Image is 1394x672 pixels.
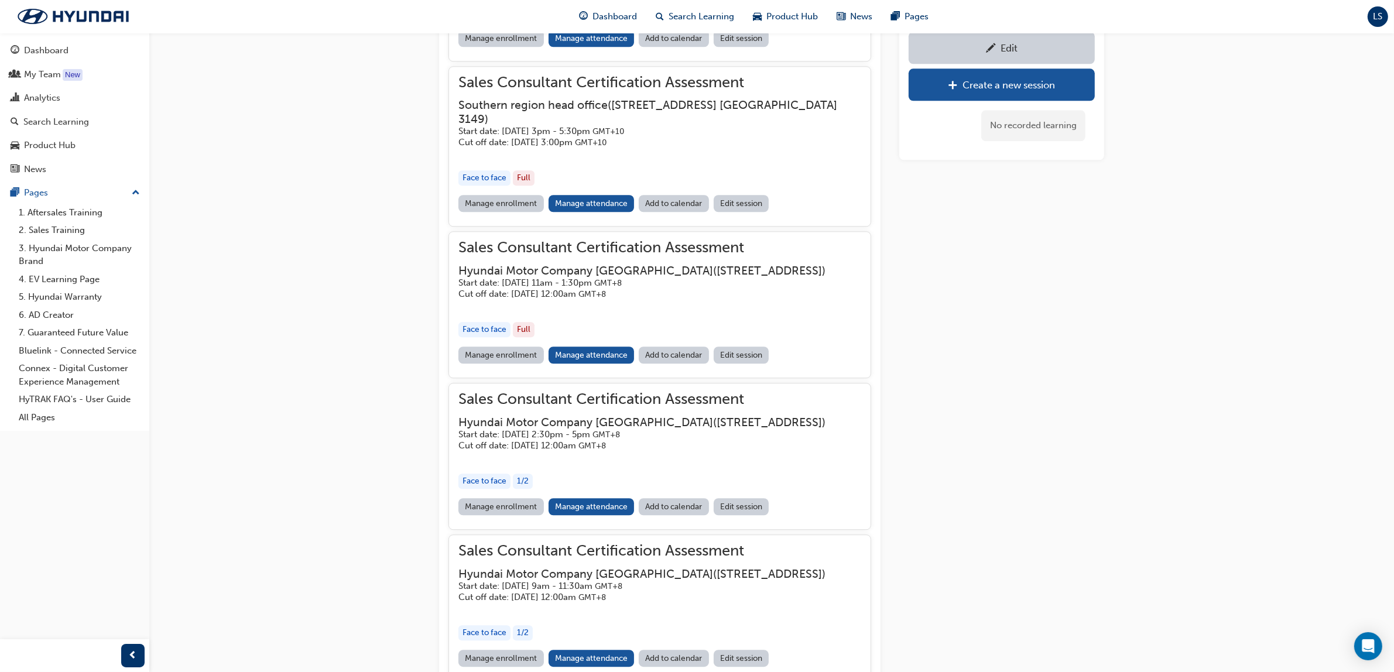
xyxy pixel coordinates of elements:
a: Connex - Digital Customer Experience Management [14,359,145,390]
h5: Cut off date: [DATE] 12:00am [458,440,826,451]
h3: Hyundai Motor Company [GEOGRAPHIC_DATA] ( [STREET_ADDRESS] ) [458,567,826,581]
span: chart-icon [11,93,19,104]
div: Create a new session [963,79,1056,91]
span: guage-icon [580,9,588,24]
div: Open Intercom Messenger [1354,632,1382,660]
a: 2. Sales Training [14,221,145,239]
a: 1. Aftersales Training [14,204,145,222]
div: Edit [1001,42,1018,54]
span: car-icon [753,9,762,24]
div: Face to face [458,474,511,489]
a: 7. Guaranteed Future Value [14,324,145,342]
span: Australian Western Standard Time GMT+8 [578,289,606,299]
span: Australian Western Standard Time GMT+8 [578,592,606,602]
a: Manage enrollment [458,30,544,47]
button: Sales Consultant Certification AssessmentSouthern region head office([STREET_ADDRESS] [GEOGRAPHIC... [458,76,861,217]
h5: Start date: [DATE] 2:30pm - 5pm [458,429,826,440]
span: Australian Western Standard Time GMT+8 [592,430,620,440]
a: Add to calendar [639,650,709,667]
a: Manage enrollment [458,347,544,364]
span: Search Learning [669,10,735,23]
div: Full [513,322,535,338]
button: Sales Consultant Certification AssessmentHyundai Motor Company [GEOGRAPHIC_DATA]([STREET_ADDRESS]... [458,241,861,368]
span: pencil-icon [986,43,996,55]
a: Add to calendar [639,30,709,47]
h3: Hyundai Motor Company [GEOGRAPHIC_DATA] ( [STREET_ADDRESS] ) [458,264,826,277]
button: LS [1368,6,1388,27]
div: Product Hub [24,139,76,152]
a: Edit session [714,347,769,364]
div: News [24,163,46,176]
a: Add to calendar [639,347,709,364]
h5: Cut off date: [DATE] 3:00pm [458,137,842,148]
a: Edit [909,32,1095,64]
button: Pages [5,182,145,204]
a: News [5,159,145,180]
a: Edit session [714,30,769,47]
div: Face to face [458,322,511,338]
span: News [851,10,873,23]
span: news-icon [11,164,19,175]
span: Sales Consultant Certification Assessment [458,544,844,558]
a: Bluelink - Connected Service [14,342,145,360]
a: Edit session [714,498,769,515]
a: Edit session [714,195,769,212]
a: 6. AD Creator [14,306,145,324]
span: up-icon [132,186,140,201]
a: HyTRAK FAQ's - User Guide [14,390,145,409]
h5: Cut off date: [DATE] 12:00am [458,592,826,603]
span: pages-icon [11,188,19,198]
a: Add to calendar [639,498,709,515]
span: Product Hub [767,10,818,23]
span: search-icon [11,117,19,128]
a: Edit session [714,650,769,667]
div: Full [513,170,535,186]
span: Pages [905,10,929,23]
span: Sales Consultant Certification Assessment [458,76,861,90]
h5: Cut off date: [DATE] 12:00am [458,289,826,300]
span: people-icon [11,70,19,80]
a: Manage attendance [549,498,635,515]
span: Sales Consultant Certification Assessment [458,393,844,406]
span: Australian Western Standard Time GMT+8 [595,581,622,591]
a: Manage attendance [549,195,635,212]
span: guage-icon [11,46,19,56]
h3: Hyundai Motor Company [GEOGRAPHIC_DATA] ( [STREET_ADDRESS] ) [458,416,826,429]
a: 5. Hyundai Warranty [14,288,145,306]
img: Trak [6,4,141,29]
div: My Team [24,68,61,81]
a: guage-iconDashboard [570,5,647,29]
div: 1 / 2 [513,625,533,641]
a: car-iconProduct Hub [744,5,828,29]
span: search-icon [656,9,665,24]
a: news-iconNews [828,5,882,29]
button: Sales Consultant Certification AssessmentHyundai Motor Company [GEOGRAPHIC_DATA]([STREET_ADDRESS]... [458,544,861,671]
a: pages-iconPages [882,5,939,29]
a: All Pages [14,409,145,427]
div: Search Learning [23,115,89,129]
span: Australian Eastern Standard Time GMT+10 [575,138,607,148]
a: Dashboard [5,40,145,61]
span: prev-icon [129,649,138,663]
a: 4. EV Learning Page [14,270,145,289]
div: Face to face [458,625,511,641]
a: Search Learning [5,111,145,133]
h5: Start date: [DATE] 9am - 11:30am [458,581,826,592]
div: Analytics [24,91,60,105]
button: Sales Consultant Certification AssessmentHyundai Motor Company [GEOGRAPHIC_DATA]([STREET_ADDRESS]... [458,393,861,520]
span: pages-icon [892,9,900,24]
span: Australian Western Standard Time GMT+8 [594,278,622,288]
a: Analytics [5,87,145,109]
a: 3. Hyundai Motor Company Brand [14,239,145,270]
div: No recorded learning [981,110,1085,141]
a: Product Hub [5,135,145,156]
span: Sales Consultant Certification Assessment [458,241,844,255]
a: My Team [5,64,145,85]
a: Create a new session [909,68,1095,101]
div: Face to face [458,170,511,186]
h3: Southern region head office ( [STREET_ADDRESS] [GEOGRAPHIC_DATA] 3149 ) [458,98,842,126]
a: Manage enrollment [458,650,544,667]
span: car-icon [11,140,19,151]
